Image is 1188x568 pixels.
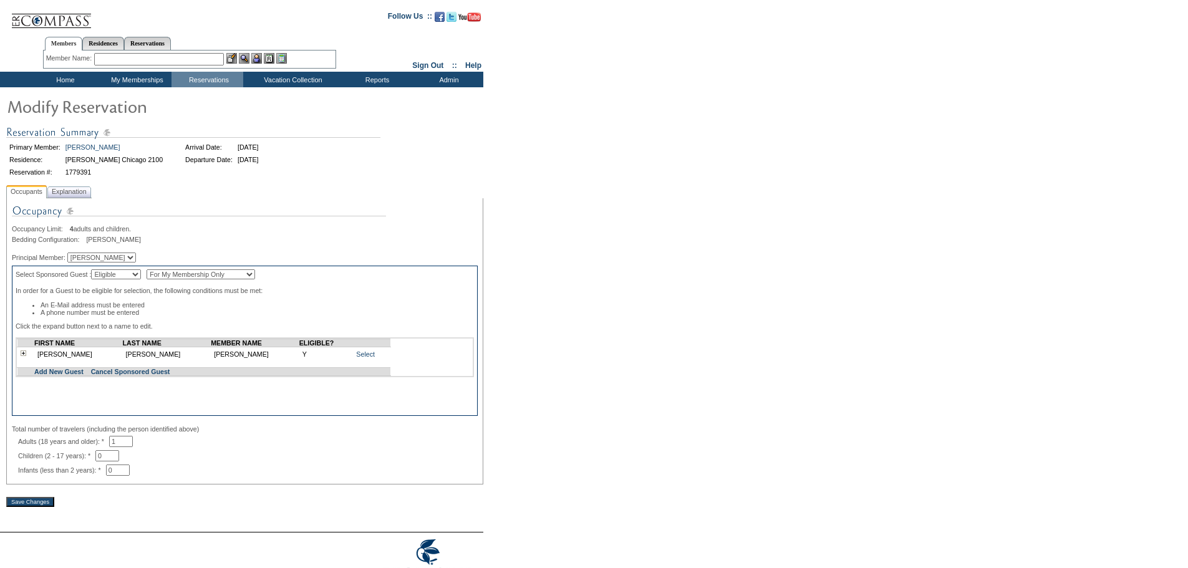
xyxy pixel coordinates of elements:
[34,339,123,347] td: FIRST NAME
[236,142,261,153] td: [DATE]
[299,347,350,362] td: Y
[183,154,234,165] td: Departure Date:
[251,53,262,64] img: Impersonate
[41,301,474,309] li: An E-Mail address must be entered
[458,16,481,23] a: Subscribe to our YouTube Channel
[21,350,26,356] img: plus.gif
[12,425,478,433] div: Total number of travelers (including the person identified above)
[465,61,481,70] a: Help
[7,154,62,165] td: Residence:
[8,185,45,198] span: Occupants
[12,203,386,225] img: Occupancy
[70,225,74,233] span: 4
[18,438,109,445] span: Adults (18 years and older): *
[6,94,256,118] img: Modify Reservation
[28,72,100,87] td: Home
[183,142,234,153] td: Arrival Date:
[356,350,375,358] a: Select
[7,142,62,153] td: Primary Member:
[226,53,237,64] img: b_edit.gif
[7,166,62,178] td: Reservation #:
[12,225,68,233] span: Occupancy Limit:
[435,12,445,22] img: Become our fan on Facebook
[41,309,474,316] li: A phone number must be entered
[12,266,478,416] div: Select Sponsored Guest : In order for a Guest to be eligible for selection, the following conditi...
[447,12,456,22] img: Follow us on Twitter
[276,53,287,64] img: b_calculator.gif
[12,236,84,243] span: Bedding Configuration:
[388,11,432,26] td: Follow Us ::
[100,72,171,87] td: My Memberships
[171,72,243,87] td: Reservations
[18,452,95,460] span: Children (2 - 17 years): *
[64,166,165,178] td: 1779391
[82,37,124,50] a: Residences
[91,368,170,375] a: Cancel Sponsored Guest
[211,347,299,362] td: [PERSON_NAME]
[435,16,445,23] a: Become our fan on Facebook
[452,61,457,70] span: ::
[239,53,249,64] img: View
[123,347,211,362] td: [PERSON_NAME]
[11,3,92,29] img: Compass Home
[45,37,83,51] a: Members
[65,143,120,151] a: [PERSON_NAME]
[34,347,123,362] td: [PERSON_NAME]
[12,225,478,233] div: adults and children.
[86,236,141,243] span: [PERSON_NAME]
[340,72,412,87] td: Reports
[64,154,165,165] td: [PERSON_NAME] Chicago 2100
[243,72,340,87] td: Vacation Collection
[236,154,261,165] td: [DATE]
[34,368,84,375] a: Add New Guest
[6,125,380,140] img: Reservation Summary
[6,497,54,507] input: Save Changes
[412,61,443,70] a: Sign Out
[12,254,65,261] span: Principal Member:
[211,339,299,347] td: MEMBER NAME
[123,339,211,347] td: LAST NAME
[458,12,481,22] img: Subscribe to our YouTube Channel
[412,72,483,87] td: Admin
[264,53,274,64] img: Reservations
[299,339,350,347] td: ELIGIBLE?
[124,37,171,50] a: Reservations
[18,466,106,474] span: Infants (less than 2 years): *
[447,16,456,23] a: Follow us on Twitter
[49,185,89,198] span: Explanation
[46,53,94,64] div: Member Name:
